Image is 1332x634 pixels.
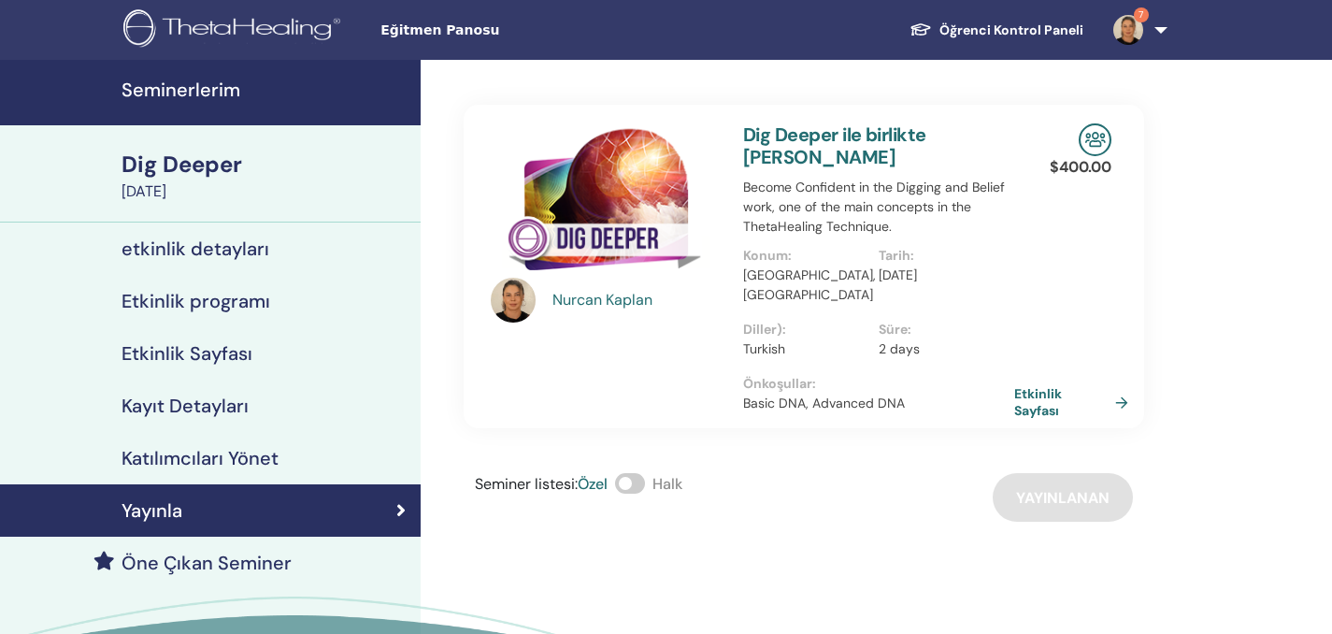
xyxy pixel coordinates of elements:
[879,246,1003,266] p: Tarih :
[475,474,578,494] span: Seminer listesi :
[743,374,1014,394] p: Önkoşullar :
[552,289,725,311] a: Nurcan Kaplan
[743,178,1014,237] p: Become Confident in the Digging and Belief work, one of the main concepts in the ThetaHealing Tec...
[491,123,721,283] img: Dig Deeper
[578,474,608,494] span: Özel
[1050,156,1111,179] p: $ 400.00
[879,339,1003,359] p: 2 days
[1079,123,1111,156] img: In-Person Seminar
[743,266,867,305] p: [GEOGRAPHIC_DATA], [GEOGRAPHIC_DATA]
[1014,385,1136,419] a: Etkinlik Sayfası
[122,180,409,203] div: [DATE]
[909,22,932,37] img: graduation-cap-white.svg
[122,447,279,469] h4: Katılımcıları Yönet
[1134,7,1149,22] span: 7
[380,21,661,40] span: Eğitmen Panosu
[743,320,867,339] p: Diller) :
[879,266,1003,285] p: [DATE]
[743,394,1014,413] p: Basic DNA, Advanced DNA
[122,149,409,180] div: Dig Deeper
[491,278,536,323] img: default.jpg
[122,238,269,260] h4: etkinlik detayları
[122,552,292,574] h4: Öne Çıkan Seminer
[122,395,249,417] h4: Kayıt Detayları
[122,79,409,101] h4: Seminerlerim
[895,13,1098,48] a: Öğrenci Kontrol Paneli
[879,320,1003,339] p: Süre :
[1113,15,1143,45] img: default.jpg
[652,474,682,494] span: Halk
[122,290,270,312] h4: Etkinlik programı
[743,122,926,169] a: Dig Deeper ile birlikte [PERSON_NAME]
[123,9,347,51] img: logo.png
[122,499,182,522] h4: Yayınla
[122,342,252,365] h4: Etkinlik Sayfası
[743,339,867,359] p: Turkish
[110,149,421,203] a: Dig Deeper[DATE]
[743,246,867,266] p: Konum :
